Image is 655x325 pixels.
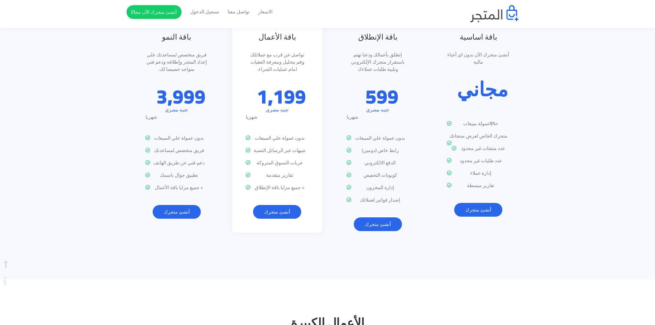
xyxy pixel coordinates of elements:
p: الدفع الالكتروني [347,159,410,166]
p: تقارير مبسطة [447,182,510,189]
p: دعم فني عن طريق الهاتف [145,159,208,166]
img: logo [470,5,518,22]
p: 599 [365,87,399,106]
h3: باقة الأعمال [246,31,309,43]
a: أنشئ متجرك [153,205,201,219]
div: شهريا [145,113,208,121]
div: شهريا [347,113,410,121]
p: إدارة المخزون [347,184,410,191]
p: متجرك الخاص لعرض منتجاتك [447,132,510,140]
a: أنشئ متجرك الآن مجانًا [127,5,182,19]
span: عودة [2,261,11,286]
p: فريق متخصص لمساعدتك علي إعداد المتجر وإطلاقه ودعم فني متواجد خصيصا لك. [145,51,208,73]
a: تواصل معنا [228,8,250,15]
p: عدد منتجات غير محدود [447,145,510,152]
p: إصدار فواتير لعملائك [347,196,410,204]
p: أنشئ متجرك الآن بدون اي أعباء مالية [447,51,510,66]
p: مجاني [457,79,508,99]
strong: 5% [490,119,495,128]
p: + جميع مزايا باقة الإنطلاق [246,184,309,191]
p: تواصل عن قرب مع عملائلك وقم بتحليل ومعرفة العقبات امام عمليات الشراء. [246,51,309,73]
p: بدون عمولة علي المبيعات [145,134,208,142]
p: تنبيهات عبر الرسائل النصية [246,147,309,154]
div: شهريا [246,113,309,121]
a: أنشئ متجرك [253,205,301,219]
p: + جميع مزايا باقة الأعمال [145,184,208,191]
p: عدد طلبات غير محدود [447,157,510,164]
p: بدون عمولة علي المبيعات [246,134,309,142]
a: أنشئ متجرك [354,217,402,231]
p: تقارير متقدمة [246,172,309,179]
a: تسجيل الدخول [190,8,219,15]
p: تطبيق جوال باسمك [145,172,208,179]
p: بدون عمولة علي المبيعات [347,134,410,142]
p: رابط خاص (دومين) [347,147,410,154]
h3: باقة اساسية [447,31,510,43]
h3: باقة الإنطلاق [347,31,410,43]
p: إنطلق بأعمالك ودعنا نهتم باستقرار متجرك الإلكتروني وتلبية طلبات عملاءك [347,51,410,73]
p: 1,199 [257,87,306,106]
h3: باقة النمو [145,31,208,43]
p: فريق متخصص لمساعدتك [145,147,208,154]
p: إدارة عملاء [447,170,510,177]
a: الاسعار [258,8,273,15]
p: كوبونات التخفيض [347,172,410,179]
a: أنشئ متجرك [454,203,502,217]
p: + عمولة مبيعات [447,120,510,127]
p: 3,999 [156,87,206,106]
p: عربات التسوق المتروكة [246,159,309,166]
